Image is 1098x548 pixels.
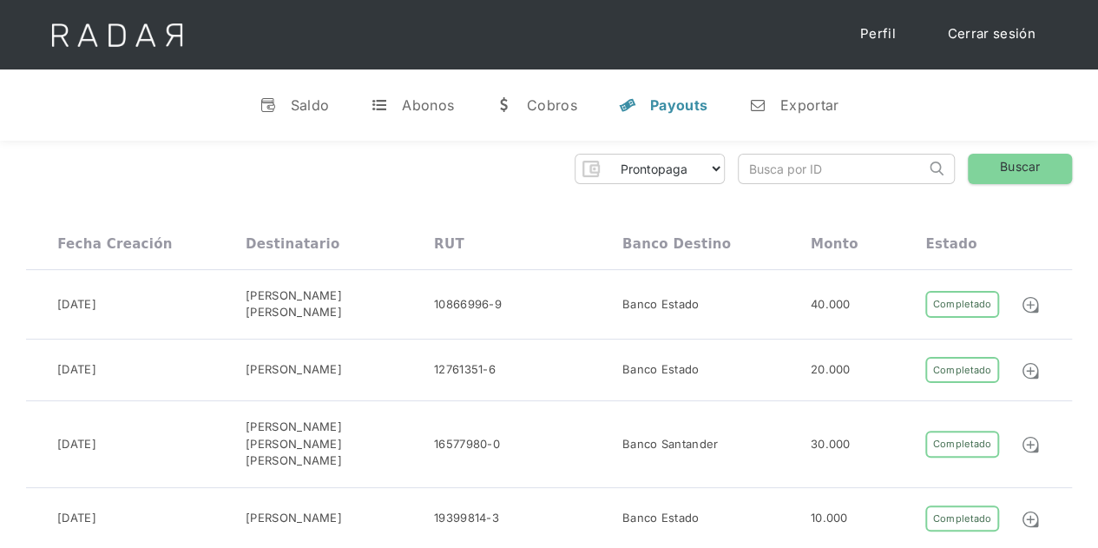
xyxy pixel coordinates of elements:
div: Destinatario [246,236,339,252]
div: [DATE] [57,436,96,453]
div: Estado [925,236,976,252]
div: Banco Estado [622,361,700,379]
div: w [496,96,513,114]
div: RUT [434,236,464,252]
div: Completado [925,431,998,458]
div: [DATE] [57,510,96,527]
div: n [749,96,766,114]
div: [PERSON_NAME] [246,361,342,379]
div: 20.000 [811,361,851,379]
img: Detalle [1021,295,1040,314]
a: Cerrar sesión [930,17,1053,51]
div: [DATE] [57,361,96,379]
div: Banco Estado [622,296,700,314]
div: [DATE] [57,296,96,314]
div: Completado [925,505,998,532]
a: Buscar [968,154,1072,184]
div: Banco Estado [622,510,700,527]
div: Banco Santander [622,436,719,453]
div: 40.000 [811,296,851,314]
div: [PERSON_NAME] [PERSON_NAME] [PERSON_NAME] [246,419,434,470]
div: Completado [925,291,998,318]
div: Exportar [780,96,838,114]
div: y [619,96,636,114]
div: 10866996-9 [434,296,502,314]
img: Detalle [1021,435,1040,454]
div: v [260,96,277,114]
div: 10.000 [811,510,848,527]
div: Completado [925,357,998,384]
div: Payouts [650,96,707,114]
div: Banco destino [622,236,731,252]
div: [PERSON_NAME] [246,510,342,527]
div: 16577980-0 [434,436,500,453]
img: Detalle [1021,510,1040,529]
div: Cobros [527,96,577,114]
div: [PERSON_NAME] [PERSON_NAME] [246,287,434,321]
img: Detalle [1021,361,1040,380]
div: Monto [811,236,858,252]
a: Perfil [843,17,913,51]
div: t [371,96,388,114]
input: Busca por ID [739,155,925,183]
form: Form [575,154,725,184]
div: Abonos [402,96,454,114]
div: 19399814-3 [434,510,499,527]
div: Saldo [291,96,330,114]
div: 12761351-6 [434,361,496,379]
div: 30.000 [811,436,851,453]
div: Fecha creación [57,236,173,252]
